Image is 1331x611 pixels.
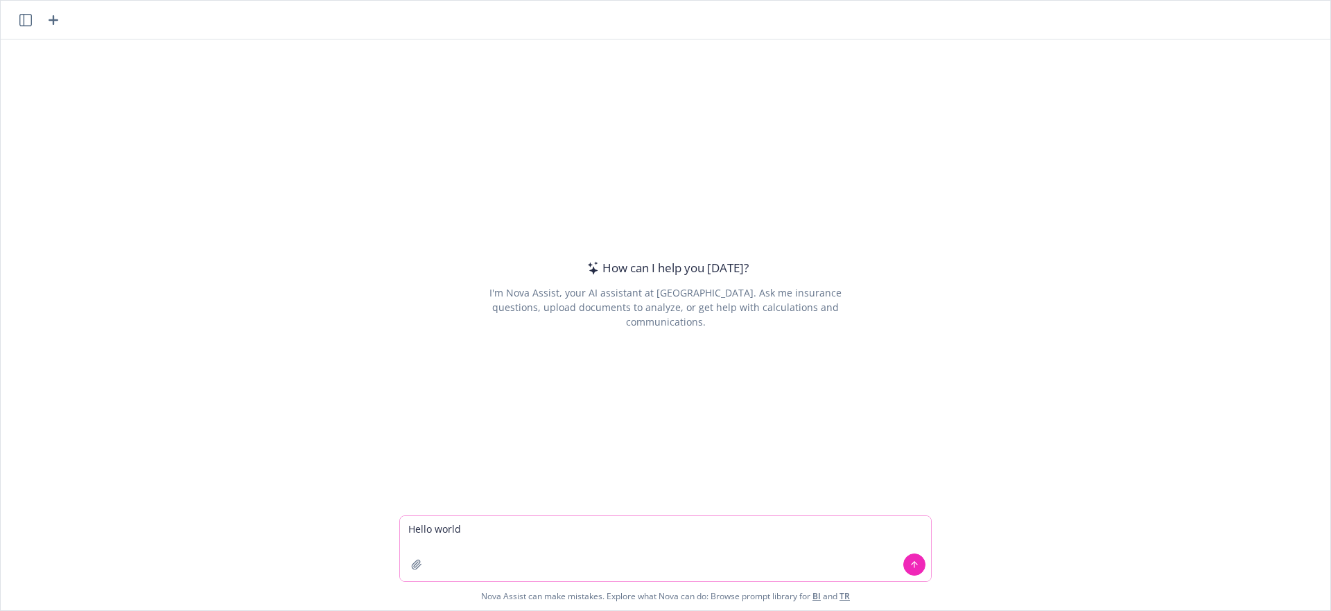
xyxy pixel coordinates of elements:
a: TR [840,590,850,602]
textarea: Hello world​ [400,516,931,581]
span: Nova Assist can make mistakes. Explore what Nova can do: Browse prompt library for and [6,582,1325,610]
div: How can I help you [DATE]? [583,259,749,277]
a: BI [812,590,821,602]
div: I'm Nova Assist, your AI assistant at [GEOGRAPHIC_DATA]. Ask me insurance questions, upload docum... [470,285,860,329]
